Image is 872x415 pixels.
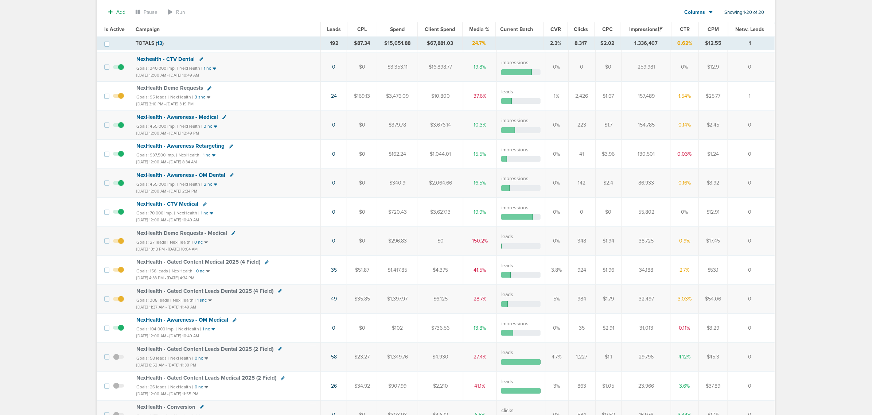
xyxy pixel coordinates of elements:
[179,124,202,129] small: NexHealth |
[463,37,496,50] td: 24.7%
[136,152,177,158] small: Goals: 937,500 imp. |
[418,53,463,81] td: $16,898.77
[136,404,195,410] span: NexHealth - Conversion
[595,140,622,168] td: $3.96
[195,94,205,100] small: 3 snc
[418,82,463,110] td: $10,800
[347,53,377,81] td: $0
[136,298,171,303] small: Goals: 308 leads |
[728,372,775,400] td: 0
[347,226,377,255] td: $0
[595,256,622,284] td: $1.96
[136,124,178,129] small: Goals: 455,000 imp. |
[347,342,377,371] td: $23.27
[568,372,595,400] td: 863
[170,240,193,245] small: NexHealth |
[622,53,671,81] td: 259,981
[685,9,705,16] span: Columns
[463,284,497,313] td: 28.7%
[728,342,775,371] td: 0
[347,284,377,313] td: $35.85
[568,198,595,226] td: 0
[463,256,497,284] td: 41.5%
[602,26,613,32] span: CPC
[671,198,698,226] td: 0%
[463,53,497,81] td: 19.8%
[698,198,728,226] td: $12.91
[136,102,194,106] small: [DATE] 3:10 PM - [DATE] 3:19 PM
[377,198,418,226] td: $720.43
[728,53,775,81] td: 0
[418,284,463,313] td: $6,125
[501,117,529,124] label: impressions
[204,182,212,187] small: 2 nc
[332,238,335,244] a: 0
[545,226,568,255] td: 0%
[332,209,335,215] a: 0
[671,284,698,313] td: 3.03%
[708,26,719,32] span: CPM
[377,168,418,197] td: $340.9
[728,284,775,313] td: 0
[418,198,463,226] td: $3,627.13
[347,256,377,284] td: $51.87
[568,110,595,139] td: 223
[136,189,197,194] small: [DATE] 12:00 AM - [DATE] 2:34 PM
[347,140,377,168] td: $0
[671,37,698,50] td: 0.62%
[568,226,595,255] td: 348
[170,384,193,389] small: NexHealth |
[698,256,728,284] td: $53.1
[104,26,125,32] span: Is Active
[136,218,199,222] small: [DATE] 12:00 AM - [DATE] 10:49 AM
[568,314,595,342] td: 35
[136,305,196,310] small: [DATE] 11:37 AM - [DATE] 11:49 AM
[463,168,497,197] td: 16.5%
[736,26,764,32] span: Netw. Leads
[698,82,728,110] td: $25.77
[501,88,513,96] label: leads
[347,110,377,139] td: $0
[327,26,341,32] span: Leads
[622,372,671,400] td: 23,966
[195,384,203,390] small: 0 nc
[136,172,225,178] span: NexHealth - Awareness - OM Dental
[136,85,203,91] span: NexHealth Demo Requests
[418,110,463,139] td: $3,676.14
[595,82,622,110] td: $1.67
[136,56,195,62] span: Nexhealth - CTV Dental
[698,168,728,197] td: $3.92
[136,160,197,164] small: [DATE] 12:00 AM - [DATE] 8:34 AM
[136,247,198,252] small: [DATE] 10:13 PM - [DATE] 10:04 AM
[671,140,698,168] td: 0.03%
[418,342,463,371] td: $4,930
[136,346,273,352] span: NexHealth - Gated Content Leads Dental 2025 (2 Field)
[173,298,196,303] small: NexHealth |
[595,342,622,371] td: $1.1
[568,82,595,110] td: 2,426
[347,37,377,50] td: $87.34
[671,314,698,342] td: 0.11%
[332,122,335,128] a: 0
[671,53,698,81] td: 0%
[332,325,335,331] a: 0
[136,334,199,338] small: [DATE] 12:00 AM - [DATE] 10:49 AM
[131,37,321,50] td: TOTALS ( )
[136,356,169,361] small: Goals: 58 leads |
[622,198,671,226] td: 55,802
[377,53,418,81] td: $3,353.11
[629,26,663,32] span: Impressions
[595,226,622,255] td: $1.94
[417,37,463,50] td: $67,881.03
[157,40,162,46] span: 13
[568,284,595,313] td: 984
[622,256,671,284] td: 34,188
[178,326,201,331] small: NexHealth |
[347,314,377,342] td: $0
[377,226,418,255] td: $296.83
[545,198,568,226] td: 0%
[671,372,698,400] td: 3.6%
[622,314,671,342] td: 31,013
[545,168,568,197] td: 0%
[136,375,276,381] span: NexHealth - Gated Content Leads Medical 2025 (2 Field)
